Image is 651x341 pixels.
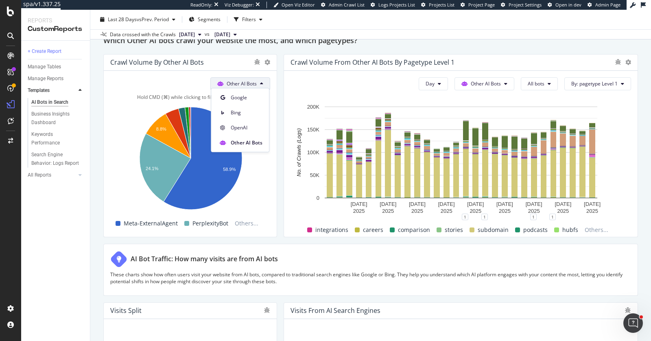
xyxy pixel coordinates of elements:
[307,104,320,110] text: 200K
[555,2,581,8] span: Open in dev
[625,307,631,313] div: bug
[291,103,631,217] svg: A chart.
[615,59,621,65] div: bug
[562,225,578,235] span: hubfs
[307,127,320,133] text: 150K
[496,201,513,207] text: [DATE]
[378,2,415,8] span: Logs Projects List
[470,208,482,214] text: 2025
[481,214,488,220] div: 1
[31,151,84,168] a: Search Engine Behavior: Logs Report
[124,219,178,228] span: Meta-ExternalAgent
[232,219,262,228] span: Others...
[291,58,454,66] div: Crawl Volume from Other AI Bots by pagetype Level 1
[467,201,484,207] text: [DATE]
[28,63,61,71] div: Manage Tables
[179,31,195,38] span: 2025 Sep. 9th
[521,77,558,90] button: All bots
[231,139,262,146] span: Other AI Bots
[28,86,76,95] a: Templates
[110,58,204,66] div: Crawl Volume by Other AI Bots
[156,127,166,131] text: 8.8%
[419,77,448,90] button: Day
[110,271,631,285] p: These charts show how often users visit your website from AI bots, compared to traditional search...
[462,214,468,220] div: 1
[31,130,77,147] div: Keywords Performance
[103,35,638,48] div: Which Other AI bots crawl your website the most, and which pagetypes?
[584,201,601,207] text: [DATE]
[231,124,262,131] span: OpenAI
[557,208,569,214] text: 2025
[28,47,61,56] div: + Create Report
[595,2,620,8] span: Admin Page
[231,109,262,116] span: Bing
[509,2,542,8] span: Project Settings
[291,306,380,315] div: Visits from AI Search Engines
[398,225,430,235] span: comparison
[421,2,454,8] a: Projects List
[103,244,638,296] div: AI Bot Traffic: How many visits are from AI botsThese charts show how often users visit your webs...
[426,80,435,87] span: Day
[353,208,365,214] text: 2025
[108,16,137,23] span: Last 28 Days
[429,2,454,8] span: Projects List
[205,31,211,38] span: vs
[586,208,598,214] text: 2025
[315,225,348,235] span: integrations
[548,2,581,8] a: Open in dev
[211,30,240,39] button: [DATE]
[137,16,169,23] span: vs Prev. Period
[380,201,397,207] text: [DATE]
[110,306,142,315] div: Visits Split
[110,103,271,217] svg: A chart.
[225,2,254,8] div: Viz Debugger:
[382,208,394,214] text: 2025
[28,86,50,95] div: Templates
[28,171,51,179] div: All Reports
[28,171,76,179] a: All Reports
[31,151,79,168] div: Search Engine Behavior: Logs Report
[530,214,537,220] div: 1
[284,54,638,237] div: Crawl Volume from Other AI Bots by pagetype Level 1DayOther AI BotsAll botsBy: pagetype Level 1A ...
[28,74,63,83] div: Manage Reports
[227,80,257,87] span: Other AI Bots
[555,201,572,207] text: [DATE]
[110,31,176,38] div: Data crossed with the Crawls
[28,16,83,24] div: Reports
[411,208,423,214] text: 2025
[31,110,78,127] div: Business Insights Dashboard
[176,30,205,39] button: [DATE]
[28,24,83,34] div: CustomReports
[471,80,501,87] span: Other AI Bots
[468,2,495,8] span: Project Page
[307,149,320,155] text: 100K
[296,128,302,176] text: No. of Crawls (Logs)
[461,2,495,8] a: Project Page
[321,2,365,8] a: Admin Crawl List
[97,13,179,26] button: Last 28 DaysvsPrev. Period
[28,63,84,71] a: Manage Tables
[31,110,84,127] a: Business Insights Dashboard
[310,172,319,178] text: 50K
[110,94,270,101] div: Hold CMD (⌘) while clicking to filter the report.
[282,2,315,8] span: Open Viz Editor
[564,77,631,90] button: By: pagetype Level 1
[371,2,415,8] a: Logs Projects List
[273,2,315,8] a: Open Viz Editor
[499,208,511,214] text: 2025
[223,167,236,172] text: 58.9%
[581,225,612,235] span: Others...
[146,166,158,170] text: 24.1%
[103,54,277,237] div: Crawl Volume by Other AI BotsOther AI BotsHold CMD (⌘) while clicking to filter the report.A char...
[623,313,643,333] iframe: Intercom live chat
[478,225,509,235] span: subdomain
[441,208,452,214] text: 2025
[31,130,84,147] a: Keywords Performance
[409,201,426,207] text: [DATE]
[231,94,262,101] span: Google
[351,201,367,207] text: [DATE]
[454,77,514,90] button: Other AI Bots
[28,47,84,56] a: + Create Report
